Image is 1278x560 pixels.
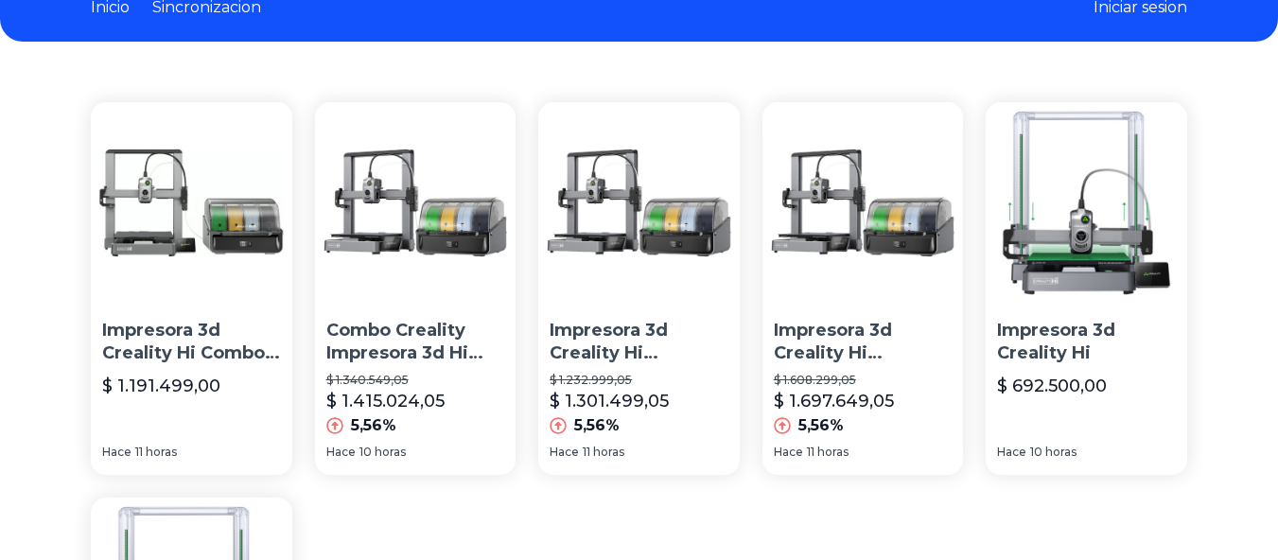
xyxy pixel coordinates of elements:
span: 10 horas [1030,445,1077,460]
span: Hace [326,445,356,460]
p: $ 1.301.499,05 [550,388,669,414]
a: Impresora 3d Creality Hi Combo Fdm Preventa Fin De MarzoImpresora 3d Creality Hi Combo Fdm Preven... [91,102,292,475]
span: Hace [774,445,803,460]
span: 11 horas [583,445,624,460]
a: Combo Creality Impresora 3d Hi MultifilamentoCombo Creality Impresora 3d Hi Multifilamento$ 1.340... [315,102,516,475]
p: Impresora 3d Creality Hi Multifilamento [774,319,953,366]
img: Impresora 3d Creality Hi [986,102,1187,304]
img: Combo Creality Impresora 3d Hi Multifilamento [315,102,516,304]
span: 10 horas [359,445,406,460]
p: $ 1.415.024,05 [326,388,445,414]
p: Impresora 3d Creality Hi Combo Fdm Preventa Fin De Marzo [102,319,281,366]
a: Impresora 3d Creality HiImpresora 3d Creality Hi$ 692.500,00Hace10 horas [986,102,1187,475]
p: $ 1.232.999,05 [550,373,728,388]
p: 5,56% [798,414,844,437]
p: $ 1.340.549,05 [326,373,505,388]
p: $ 1.697.649,05 [774,388,894,414]
p: Impresora 3d Creality Hi Multifilamento [550,319,728,366]
p: Impresora 3d Creality Hi [997,319,1176,366]
p: $ 692.500,00 [997,373,1107,399]
img: Impresora 3d Creality Hi Multifilamento [538,102,740,304]
p: 5,56% [351,414,396,437]
p: Combo Creality Impresora 3d Hi Multifilamento [326,319,505,366]
a: Impresora 3d Creality Hi MultifilamentoImpresora 3d Creality Hi Multifilamento$ 1.608.299,05$ 1.6... [762,102,964,475]
img: Impresora 3d Creality Hi Multifilamento [762,102,964,304]
p: $ 1.191.499,00 [102,373,220,399]
span: 11 horas [807,445,849,460]
span: Hace [550,445,579,460]
p: $ 1.608.299,05 [774,373,953,388]
img: Impresora 3d Creality Hi Combo Fdm Preventa Fin De Marzo [91,102,292,304]
span: Hace [997,445,1026,460]
span: Hace [102,445,131,460]
a: Impresora 3d Creality Hi MultifilamentoImpresora 3d Creality Hi Multifilamento$ 1.232.999,05$ 1.3... [538,102,740,475]
p: 5,56% [574,414,620,437]
span: 11 horas [135,445,177,460]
